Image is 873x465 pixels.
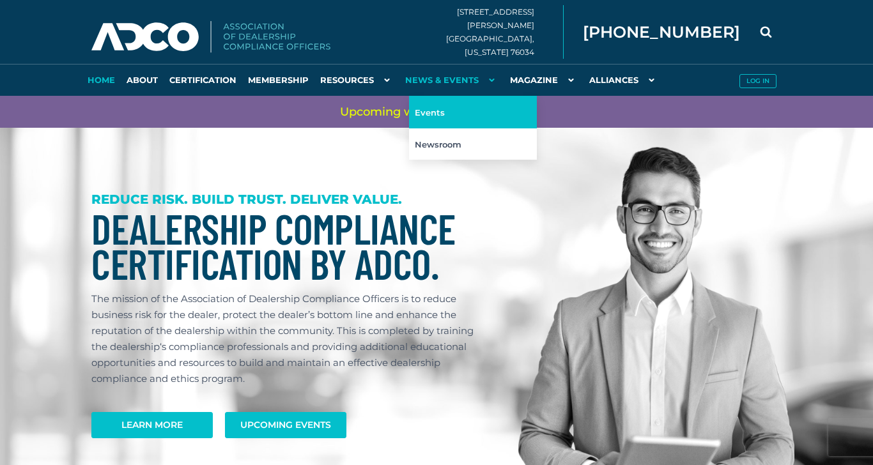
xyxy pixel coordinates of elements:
[91,192,486,208] h3: REDUCE RISK. BUILD TRUST. DELIVER VALUE.
[583,24,740,40] span: [PHONE_NUMBER]
[340,104,534,120] span: Upcoming webinars —
[91,211,486,281] h1: Dealership Compliance Certification by ADCO.
[734,64,782,96] a: Log in
[399,64,504,96] a: News & Events
[409,128,537,160] a: Newsroom
[82,64,121,96] a: Home
[583,64,664,96] a: Alliances
[446,5,564,59] div: [STREET_ADDRESS][PERSON_NAME] [GEOGRAPHIC_DATA], [US_STATE] 76034
[739,74,776,88] button: Log in
[91,412,213,438] a: Learn More
[242,64,314,96] a: Membership
[225,412,346,438] a: Upcoming Events
[314,64,399,96] a: Resources
[91,21,330,53] img: Association of Dealership Compliance Officers logo
[121,64,164,96] a: About
[409,96,537,128] a: Events
[91,291,486,386] p: The mission of the Association of Dealership Compliance Officers is to reduce business risk for t...
[504,64,583,96] a: Magazine
[164,64,242,96] a: Certification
